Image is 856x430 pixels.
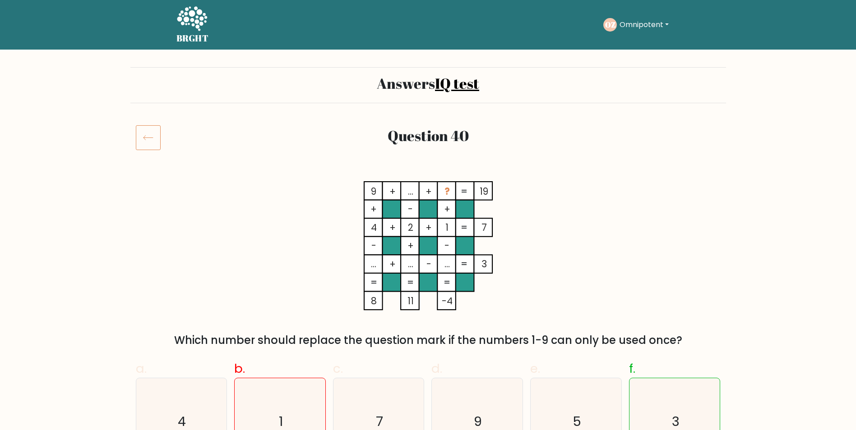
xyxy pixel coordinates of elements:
[441,294,452,307] tspan: -4
[407,221,413,234] tspan: 2
[136,360,147,377] span: a.
[176,33,209,44] h5: BRGHT
[371,185,376,198] tspan: 9
[461,258,467,271] tspan: =
[444,203,450,216] tspan: +
[407,294,413,307] tspan: 11
[461,221,467,234] tspan: =
[407,185,413,198] tspan: ...
[371,258,376,271] tspan: ...
[407,276,414,289] tspan: =
[445,221,449,234] tspan: 1
[444,258,449,271] tspan: ...
[370,221,376,234] tspan: 4
[407,258,413,271] tspan: ...
[370,276,377,289] tspan: =
[185,127,671,144] h2: Question 40
[426,258,431,271] tspan: -
[426,221,432,234] tspan: +
[407,239,413,252] tspan: +
[389,258,395,271] tspan: +
[370,203,377,216] tspan: +
[141,332,715,348] div: Which number should replace the question mark if the numbers 1-9 can only be used once?
[389,221,395,234] tspan: +
[426,185,432,198] tspan: +
[481,221,486,234] tspan: 7
[480,185,488,198] tspan: 19
[617,19,671,31] button: Omnipotent
[444,239,449,252] tspan: -
[435,73,479,93] a: IQ test
[431,360,442,377] span: d.
[136,75,721,92] h2: Answers
[176,4,209,46] a: BRGHT
[370,294,376,307] tspan: 8
[389,185,395,198] tspan: +
[461,185,467,198] tspan: =
[530,360,540,377] span: e.
[481,258,486,271] tspan: 3
[444,185,449,198] tspan: ?
[333,360,343,377] span: c.
[408,203,413,216] tspan: -
[444,276,450,289] tspan: =
[605,19,615,30] text: OZ
[234,360,245,377] span: b.
[629,360,635,377] span: f.
[371,239,376,252] tspan: -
